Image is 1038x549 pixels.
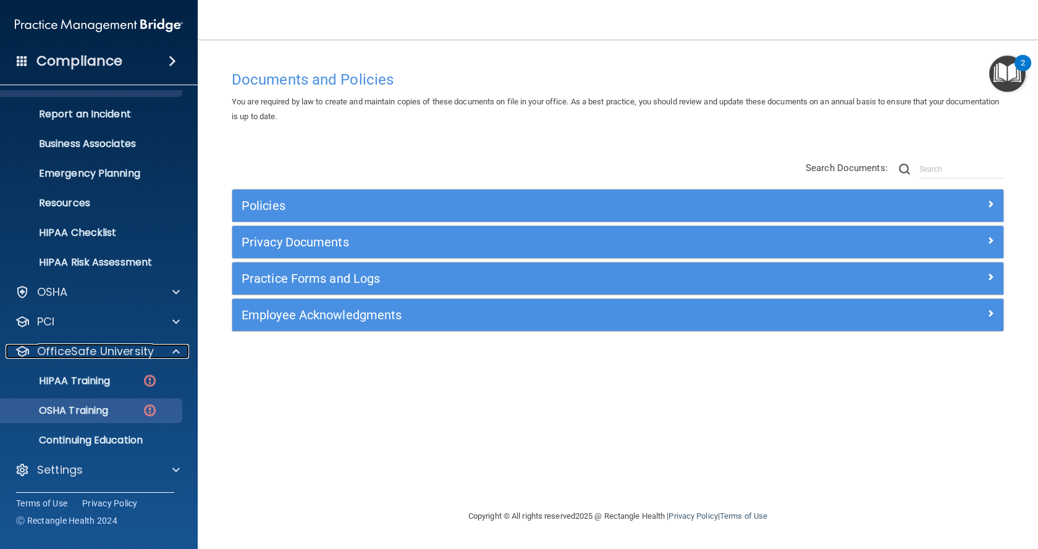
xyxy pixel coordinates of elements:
a: OfficeSafe University [15,344,180,359]
span: You are required by law to create and maintain copies of these documents on file in your office. ... [232,97,999,121]
button: Open Resource Center, 2 new notifications [989,56,1026,92]
h5: Employee Acknowledgments [242,308,801,322]
a: Practice Forms and Logs [242,269,994,288]
p: HIPAA Checklist [8,227,177,239]
a: Employee Acknowledgments [242,305,994,325]
p: Documents and Policies [8,78,177,91]
img: danger-circle.6113f641.png [142,373,158,388]
p: Report an Incident [8,108,177,120]
h5: Policies [242,199,801,212]
p: OfficeSafe University [37,344,154,359]
h4: Documents and Policies [232,72,1004,88]
h4: Compliance [36,52,122,70]
p: PCI [37,314,54,329]
p: OSHA [37,285,68,300]
a: Privacy Policy [669,511,717,521]
a: Terms of Use [720,511,767,521]
img: danger-circle.6113f641.png [142,403,158,418]
span: Ⓒ Rectangle Health 2024 [16,514,117,527]
a: Privacy Documents [242,232,994,252]
div: Copyright © All rights reserved 2025 @ Rectangle Health | | [392,497,843,536]
p: Business Associates [8,138,177,150]
p: Settings [37,463,83,477]
h5: Practice Forms and Logs [242,272,801,285]
input: Search [919,160,1004,178]
a: PCI [15,314,180,329]
iframe: Drift Widget Chat Controller [824,461,1023,511]
div: 2 [1021,63,1025,79]
span: Search Documents: [806,162,888,174]
a: OSHA [15,285,180,300]
img: ic-search.3b580494.png [899,164,910,175]
p: Continuing Education [8,434,177,446]
p: HIPAA Risk Assessment [8,256,177,269]
a: Terms of Use [16,497,67,509]
p: Resources [8,197,177,209]
p: OSHA Training [8,404,108,417]
img: PMB logo [15,13,183,38]
a: Policies [242,196,994,216]
a: Privacy Policy [82,497,138,509]
h5: Privacy Documents [242,235,801,249]
p: HIPAA Training [8,375,110,387]
a: Settings [15,463,180,477]
p: Emergency Planning [8,167,177,180]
